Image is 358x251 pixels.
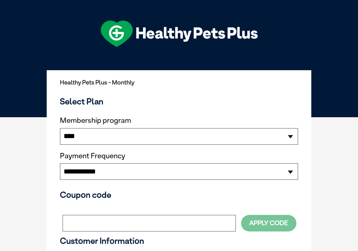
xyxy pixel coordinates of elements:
h3: Select Plan [60,96,298,106]
button: Apply Code [241,215,296,231]
label: Membership program [60,116,298,125]
h2: Healthy Pets Plus - Monthly [60,79,298,86]
img: hpp-logo-landscape-green-white.png [101,21,258,47]
h3: Coupon code [60,190,298,200]
h3: Customer Information [60,236,298,246]
label: Payment Frequency [60,152,125,160]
